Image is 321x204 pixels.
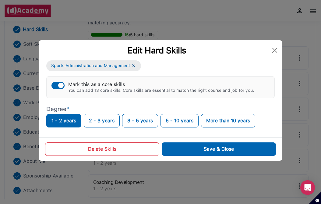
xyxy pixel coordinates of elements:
button: Sports Administration and Management [46,60,141,71]
p: Degree [46,106,275,113]
button: 2 - 3 years [84,114,120,127]
div: Edit Hard Skills [44,45,270,55]
button: Close [270,45,280,55]
button: 5 - 10 years [160,114,199,127]
div: Mark this as a core skills [68,81,254,87]
img: x [131,63,136,68]
button: Delete Skills [45,142,159,156]
div: Open Intercom Messenger [300,180,315,195]
button: 3 - 5 years [122,114,158,127]
div: You can add 13 core skills. Core skills are essential to match the right course and job for you. [68,88,254,93]
button: 1 - 2 years [46,114,81,127]
button: More than 10 years [201,114,255,127]
span: Sports Administration and Management [51,63,130,69]
button: Mark this as a core skillsYou can add 13 core skills. Core skills are essential to match the righ... [51,82,65,89]
button: Save & Close [162,142,276,156]
button: Set cookie preferences [309,192,321,204]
